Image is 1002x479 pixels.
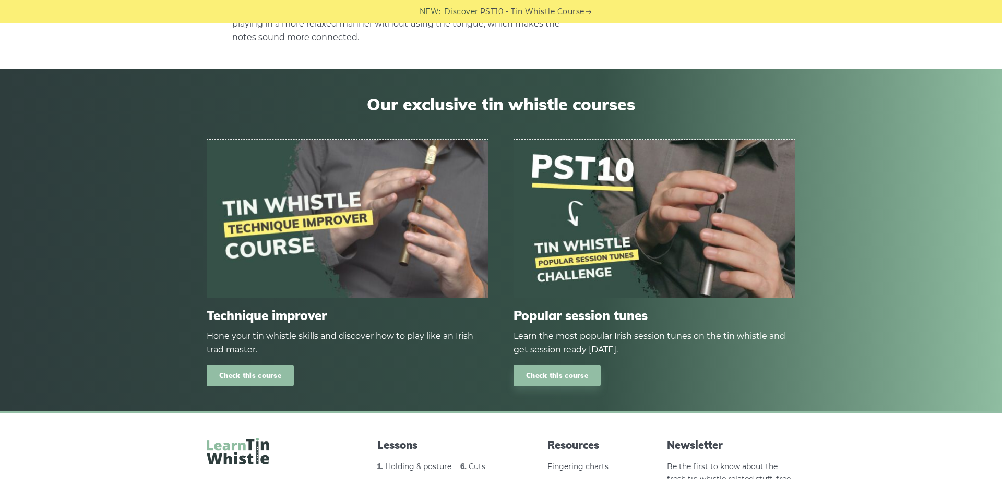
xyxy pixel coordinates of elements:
span: Lessons [377,438,506,452]
div: Learn the most popular Irish session tunes on the tin whistle and get session ready [DATE]. [514,329,795,357]
span: Our exclusive tin whistle courses [207,94,795,114]
a: Cuts [469,462,485,471]
span: Newsletter [667,438,795,452]
a: Fingering charts [547,462,609,471]
span: Technique improver [207,308,488,323]
a: Check this course [207,365,294,386]
a: PST10 - Tin Whistle Course [480,6,584,18]
a: Check this course [514,365,601,386]
img: tin-whistle-course [207,140,488,298]
span: NEW: [420,6,441,18]
a: Holding & posture [385,462,451,471]
div: Hone your tin whistle skills and discover how to play like an Irish trad master. [207,329,488,357]
span: Discover [444,6,479,18]
img: LearnTinWhistle.com [207,438,269,464]
span: Popular session tunes [514,308,795,323]
span: Resources [547,438,625,452]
